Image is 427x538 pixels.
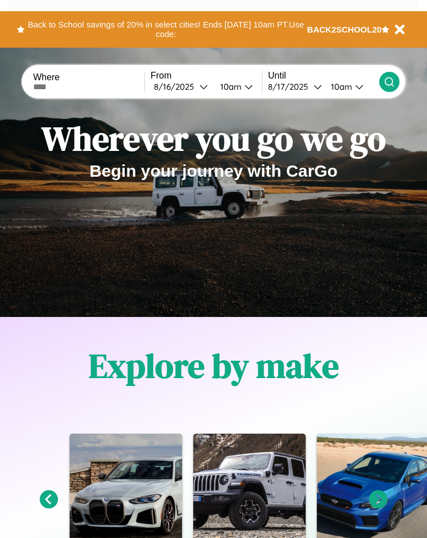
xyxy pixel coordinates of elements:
h1: Explore by make [89,343,339,389]
div: 10am [325,81,355,92]
div: 8 / 16 / 2025 [154,81,199,92]
button: 10am [322,81,379,93]
label: Until [268,71,379,81]
button: 10am [211,81,262,93]
div: 8 / 17 / 2025 [268,81,314,92]
label: Where [33,72,144,82]
div: 10am [215,81,244,92]
b: BACK2SCHOOL20 [307,25,382,34]
button: 8/16/2025 [151,81,211,93]
button: Back to School savings of 20% in select cities! Ends [DATE] 10am PT.Use code: [25,17,307,42]
label: From [151,71,262,81]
